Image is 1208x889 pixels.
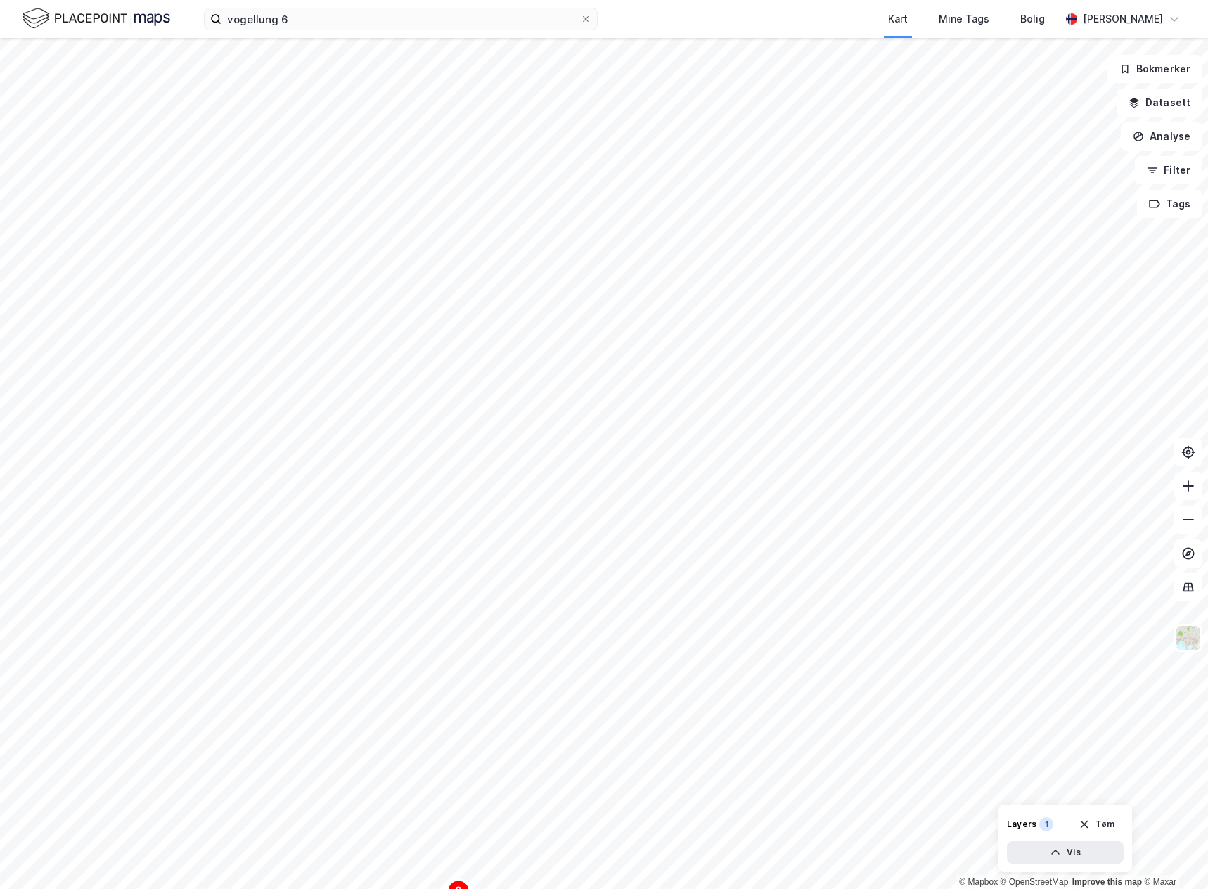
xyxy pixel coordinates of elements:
div: Kontrollprogram for chat [1138,821,1208,889]
a: OpenStreetMap [1001,877,1069,887]
button: Bokmerker [1107,55,1202,83]
div: Layers [1007,819,1036,830]
button: Datasett [1117,89,1202,117]
a: Improve this map [1072,877,1142,887]
a: Mapbox [959,877,998,887]
img: Z [1175,625,1202,651]
button: Analyse [1121,122,1202,151]
input: Søk på adresse, matrikkel, gårdeiere, leietakere eller personer [221,8,580,30]
button: Filter [1135,156,1202,184]
div: Mine Tags [939,11,989,27]
div: [PERSON_NAME] [1083,11,1163,27]
button: Tags [1137,190,1202,218]
iframe: Chat Widget [1138,821,1208,889]
div: Kart [888,11,908,27]
img: logo.f888ab2527a4732fd821a326f86c7f29.svg [23,6,170,31]
button: Tøm [1069,813,1124,836]
div: Bolig [1020,11,1045,27]
button: Vis [1007,841,1124,864]
div: 1 [1039,817,1053,831]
